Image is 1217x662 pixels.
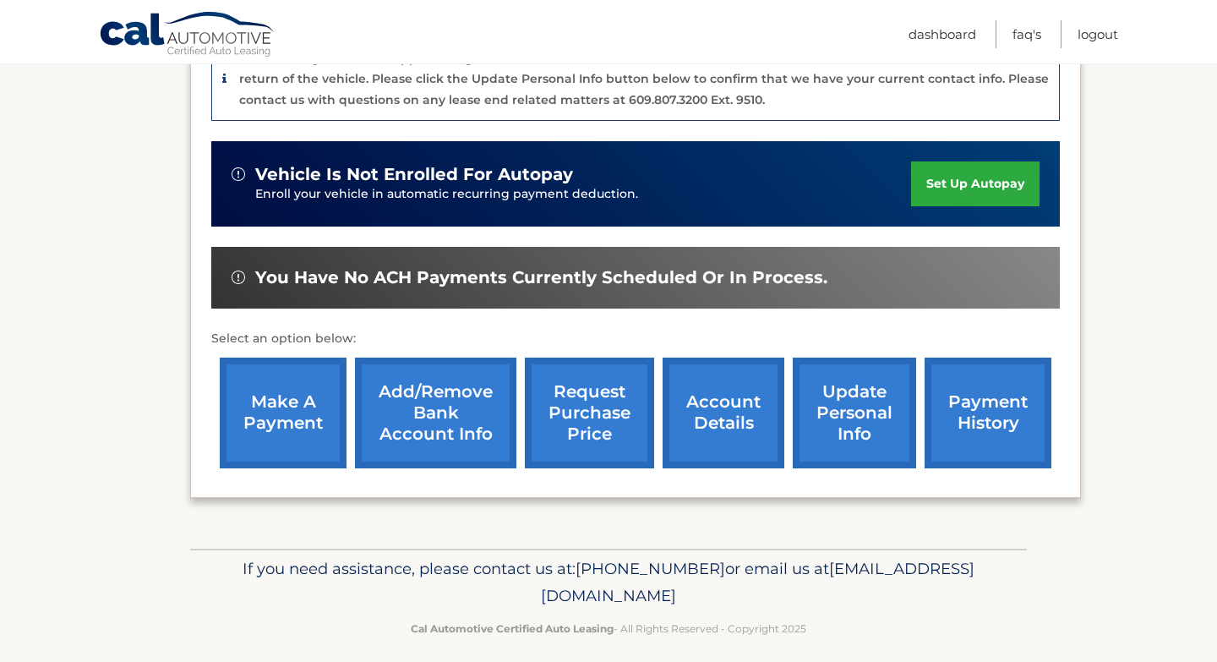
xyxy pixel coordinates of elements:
[232,167,245,181] img: alert-white.svg
[525,358,654,468] a: request purchase price
[355,358,516,468] a: Add/Remove bank account info
[201,555,1016,610] p: If you need assistance, please contact us at: or email us at
[220,358,347,468] a: make a payment
[925,358,1051,468] a: payment history
[99,11,276,60] a: Cal Automotive
[576,559,725,578] span: [PHONE_NUMBER]
[663,358,784,468] a: account details
[793,358,916,468] a: update personal info
[255,185,911,204] p: Enroll your vehicle in automatic recurring payment deduction.
[239,51,1049,107] p: The end of your lease is approaching soon. A member of our lease end team will be in touch soon t...
[1078,20,1118,48] a: Logout
[1012,20,1041,48] a: FAQ's
[911,161,1040,206] a: set up autopay
[255,267,827,288] span: You have no ACH payments currently scheduled or in process.
[255,164,573,185] span: vehicle is not enrolled for autopay
[411,622,614,635] strong: Cal Automotive Certified Auto Leasing
[211,329,1060,349] p: Select an option below:
[201,620,1016,637] p: - All Rights Reserved - Copyright 2025
[909,20,976,48] a: Dashboard
[232,271,245,284] img: alert-white.svg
